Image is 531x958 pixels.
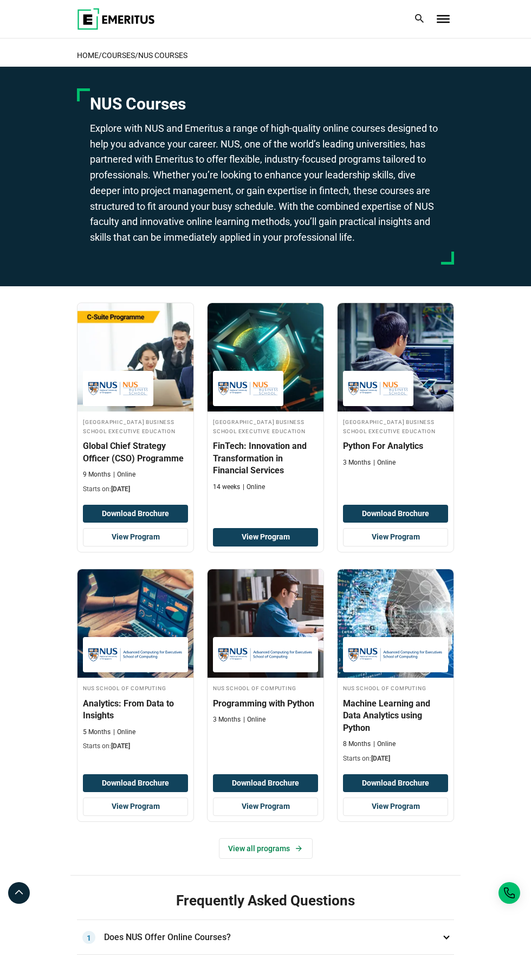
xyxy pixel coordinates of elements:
[83,470,111,479] p: 9 Months
[111,742,130,750] span: [DATE]
[243,715,265,724] p: Online
[77,303,193,412] img: Global Chief Strategy Officer (CSO) Programme | Online Leadership Course
[113,728,135,737] p: Online
[83,798,188,816] a: View Program
[83,774,188,793] button: Download Brochure
[219,838,313,859] a: View all programs
[208,303,323,412] img: FinTech: Innovation and Transformation in Financial Services | Online Finance Course
[83,683,188,692] h4: NUS School of Computing
[77,892,454,910] h2: Frequently Asked Questions
[348,642,443,667] img: NUS School of Computing
[90,121,441,246] p: Explore with NUS and Emeritus a range of high-quality online courses designed to help you advance...
[213,528,318,546] a: View Program
[138,51,187,60] a: NUS Courses
[373,458,396,467] p: Online
[83,742,188,751] p: Starts on:
[343,528,448,546] a: View Program
[343,458,371,467] p: 3 Months
[338,569,454,769] a: Data Science and Analytics Course by NUS School of Computing - September 30, 2025 NUS School of C...
[83,505,188,523] button: Download Brochure
[343,740,371,749] p: 8 Months
[213,774,318,793] button: Download Brochure
[343,683,448,692] h4: NUS School of Computing
[343,698,448,734] h3: Machine Learning and Data Analytics using Python
[213,715,241,724] p: 3 Months
[88,376,148,401] img: National University of Singapore Business School Executive Education
[343,505,448,523] button: Download Brochure
[343,440,448,452] h3: Python For Analytics
[208,303,323,497] a: Finance Course by National University of Singapore Business School Executive Education - National...
[338,303,454,473] a: Coding Course by National University of Singapore Business School Executive Education - National ...
[83,528,188,546] a: View Program
[113,470,135,479] p: Online
[77,569,193,678] img: Analytics: From Data to Insights | Online Data Science and Analytics Course
[82,931,95,944] span: 1
[90,94,441,114] h1: NUS Courses
[208,569,323,730] a: Data Science and Analytics Course by NUS School of Computing - NUS School of Computing NUS School...
[77,569,193,756] a: Data Science and Analytics Course by NUS School of Computing - September 30, 2025 NUS School of C...
[213,483,240,492] p: 14 weeks
[373,740,396,749] p: Online
[343,417,448,435] h4: [GEOGRAPHIC_DATA] Business School Executive Education
[77,303,193,499] a: Leadership Course by National University of Singapore Business School Executive Education - Septe...
[343,798,448,816] a: View Program
[213,417,318,435] h4: [GEOGRAPHIC_DATA] Business School Executive Education
[208,569,323,678] img: Programming with Python | Online Data Science and Analytics Course
[218,642,313,667] img: NUS School of Computing
[83,440,188,465] h3: Global Chief Strategy Officer (CSO) Programme
[437,15,450,23] button: Toggle Menu
[343,774,448,793] button: Download Brochure
[83,417,188,435] h4: [GEOGRAPHIC_DATA] Business School Executive Education
[348,376,408,401] img: National University of Singapore Business School Executive Education
[83,728,111,737] p: 5 Months
[88,642,183,667] img: NUS School of Computing
[83,698,188,722] h3: Analytics: From Data to Insights
[243,483,265,492] p: Online
[77,44,454,67] h2: / /
[218,376,278,401] img: National University of Singapore Business School Executive Education
[343,754,448,763] p: Starts on:
[83,485,188,494] p: Starts on:
[102,51,135,60] a: COURSES
[371,755,390,762] span: [DATE]
[213,798,318,816] a: View Program
[77,51,99,60] a: home
[213,440,318,477] h3: FinTech: Innovation and Transformation in Financial Services
[338,569,454,678] img: Machine Learning and Data Analytics using Python | Online Data Science and Analytics Course
[213,698,318,710] h3: Programming with Python
[77,920,454,955] h3: Does NUS Offer Online Courses?
[111,485,130,493] span: [DATE]
[213,683,318,692] h4: NUS School of Computing
[338,303,454,412] img: Python For Analytics | Online Coding Course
